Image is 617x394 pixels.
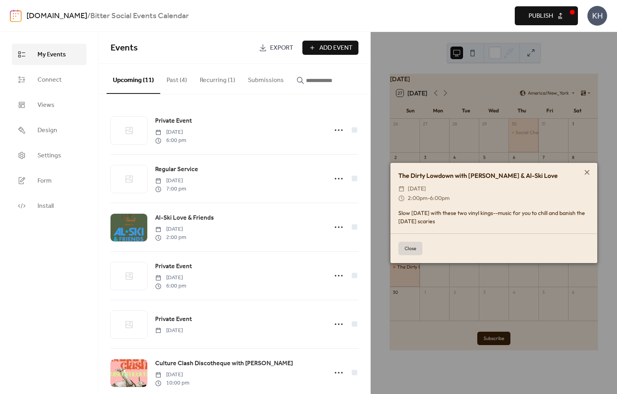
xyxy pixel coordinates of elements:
[155,213,214,223] a: Al-Ski Love & Friends
[408,194,428,202] span: 2:00pm
[430,194,450,202] span: 6:00pm
[319,43,353,53] span: Add Event
[529,11,553,21] span: Publish
[155,233,186,242] span: 2:00 pm
[87,9,90,24] b: /
[155,359,293,369] a: Culture Clash Discotheque with [PERSON_NAME]
[155,314,192,325] a: Private Event
[38,50,66,60] span: My Events
[155,261,192,272] a: Private Event
[193,64,242,93] button: Recurring (1)
[90,9,189,24] b: Bitter Social Events Calendar
[155,379,189,387] span: 10:00 pm
[38,101,54,110] span: Views
[155,128,186,136] span: [DATE]
[155,327,183,335] span: [DATE]
[160,64,193,93] button: Past (4)
[515,6,578,25] button: Publish
[398,242,422,255] button: Close
[38,176,52,186] span: Form
[155,225,186,233] span: [DATE]
[242,64,290,93] button: Submissions
[38,126,57,135] span: Design
[390,209,597,226] div: Slow [DATE] with these two vinyl kings--music for you to chill and banish the [DATE] scaries
[12,195,86,217] a: Install
[155,371,189,379] span: [DATE]
[398,194,405,203] div: ​
[12,120,86,141] a: Design
[155,177,186,185] span: [DATE]
[38,202,54,211] span: Install
[155,164,198,175] a: Regular Service
[408,184,426,194] span: [DATE]
[12,170,86,191] a: Form
[12,44,86,65] a: My Events
[10,9,22,22] img: logo
[155,116,192,126] a: Private Event
[155,185,186,193] span: 7:00 pm
[398,184,405,194] div: ​
[302,41,358,55] button: Add Event
[155,282,186,290] span: 6:00 pm
[253,41,299,55] a: Export
[111,39,138,57] span: Events
[38,151,61,161] span: Settings
[155,165,198,174] span: Regular Service
[155,315,192,324] span: Private Event
[12,145,86,166] a: Settings
[155,262,192,271] span: Private Event
[155,274,186,282] span: [DATE]
[26,9,87,24] a: [DOMAIN_NAME]
[155,136,186,145] span: 6:00 pm
[107,64,160,94] button: Upcoming (11)
[270,43,293,53] span: Export
[12,69,86,90] a: Connect
[38,75,62,85] span: Connect
[390,171,597,180] div: The Dirty Lowdown with [PERSON_NAME] & Al-Ski Love
[428,194,430,202] span: -
[587,6,607,26] div: KH
[12,94,86,116] a: Views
